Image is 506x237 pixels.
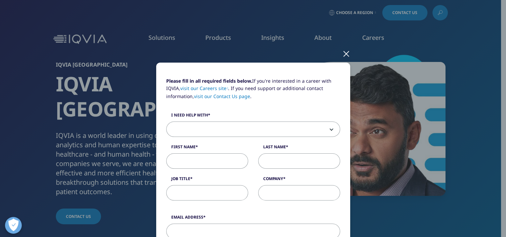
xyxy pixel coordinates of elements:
[166,214,340,224] label: Email Address
[194,93,250,99] a: visit our Contact Us page
[166,77,340,105] p: If you're interested in a career with IQVIA, . If you need support or additional contact informat...
[5,217,22,234] button: Open Preferences
[166,78,252,84] strong: Please fill in all required fields below.
[180,85,228,91] a: visit our Careers site
[166,112,340,122] label: I need help with
[166,144,248,153] label: First Name
[258,176,340,185] label: Company
[258,144,340,153] label: Last Name
[166,176,248,185] label: Job Title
